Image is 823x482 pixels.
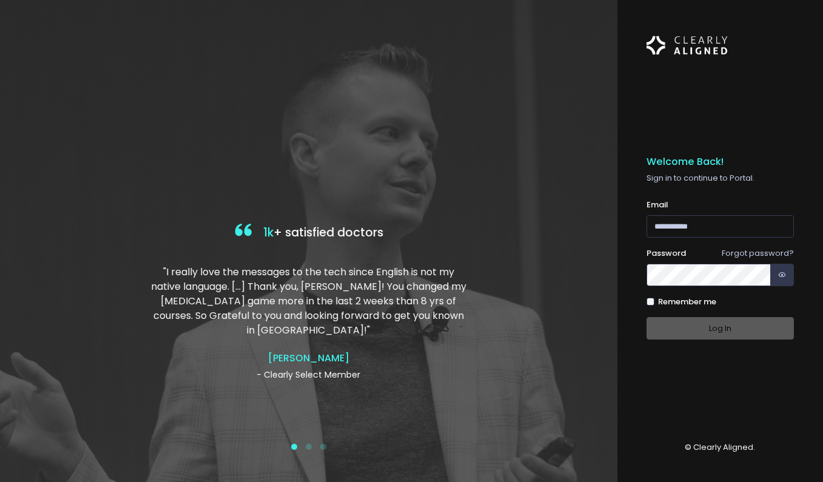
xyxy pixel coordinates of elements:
[647,247,686,259] label: Password
[647,172,794,184] p: Sign in to continue to Portal.
[647,156,794,168] h5: Welcome Back!
[647,199,668,211] label: Email
[149,369,469,381] p: - Clearly Select Member
[263,224,274,241] span: 1k
[647,441,794,454] p: © Clearly Aligned.
[149,265,469,338] p: "I really love the messages to the tech since English is not my native language. […] Thank you, [...
[149,352,469,364] h4: [PERSON_NAME]
[647,29,728,62] img: Logo Horizontal
[658,296,716,308] label: Remember me
[722,247,794,259] a: Forgot password?
[149,221,469,246] h4: + satisfied doctors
